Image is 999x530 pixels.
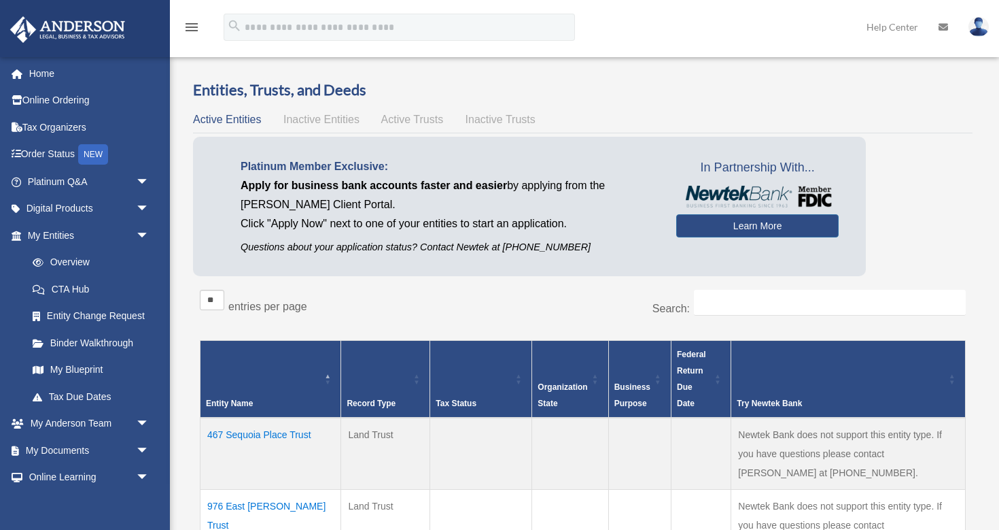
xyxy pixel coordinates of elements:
[241,157,656,176] p: Platinum Member Exclusive:
[676,157,839,179] span: In Partnership With...
[136,222,163,250] span: arrow_drop_down
[436,399,476,408] span: Tax Status
[228,301,307,312] label: entries per page
[6,16,129,43] img: Anderson Advisors Platinum Portal
[10,168,170,195] a: Platinum Q&Aarrow_drop_down
[341,418,430,490] td: Land Trust
[19,383,163,410] a: Tax Due Dates
[19,276,163,303] a: CTA Hub
[10,437,170,464] a: My Documentsarrow_drop_down
[731,418,966,490] td: Newtek Bank does not support this entity type. If you have questions please contact [PERSON_NAME]...
[193,114,261,125] span: Active Entities
[614,382,650,408] span: Business Purpose
[200,340,341,418] th: Entity Name: Activate to invert sorting
[136,410,163,438] span: arrow_drop_down
[347,399,396,408] span: Record Type
[206,399,253,408] span: Entity Name
[10,222,163,249] a: My Entitiesarrow_drop_down
[241,239,656,256] p: Questions about your application status? Contact Newtek at [PHONE_NUMBER]
[78,144,108,165] div: NEW
[968,17,989,37] img: User Pic
[136,437,163,465] span: arrow_drop_down
[676,214,839,237] a: Learn More
[136,464,163,492] span: arrow_drop_down
[283,114,360,125] span: Inactive Entities
[10,87,170,114] a: Online Ordering
[227,18,242,33] i: search
[183,24,200,35] a: menu
[241,180,507,191] span: Apply for business bank accounts faster and easier
[731,340,966,418] th: Try Newtek Bank : Activate to sort
[538,382,587,408] span: Organization State
[381,114,444,125] span: Active Trusts
[466,114,536,125] span: Inactive Trusts
[683,186,832,208] img: NewtekBankLogoSM.png
[10,114,170,141] a: Tax Organizers
[677,350,706,408] span: Federal Return Due Date
[10,141,170,169] a: Order StatusNEW
[10,410,170,437] a: My Anderson Teamarrow_drop_down
[10,60,170,87] a: Home
[430,340,532,418] th: Tax Status: Activate to sort
[19,303,163,330] a: Entity Change Request
[737,395,945,412] div: Try Newtek Bank
[241,176,656,214] p: by applying from the [PERSON_NAME] Client Portal.
[183,19,200,35] i: menu
[652,303,690,314] label: Search:
[671,340,731,418] th: Federal Return Due Date: Activate to sort
[341,340,430,418] th: Record Type: Activate to sort
[19,357,163,384] a: My Blueprint
[241,214,656,233] p: Click "Apply Now" next to one of your entities to start an application.
[136,195,163,223] span: arrow_drop_down
[608,340,671,418] th: Business Purpose: Activate to sort
[10,464,170,491] a: Online Learningarrow_drop_down
[200,418,341,490] td: 467 Sequoia Place Trust
[532,340,608,418] th: Organization State: Activate to sort
[10,195,170,222] a: Digital Productsarrow_drop_down
[193,80,972,101] h3: Entities, Trusts, and Deeds
[136,168,163,196] span: arrow_drop_down
[19,249,156,276] a: Overview
[19,329,163,357] a: Binder Walkthrough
